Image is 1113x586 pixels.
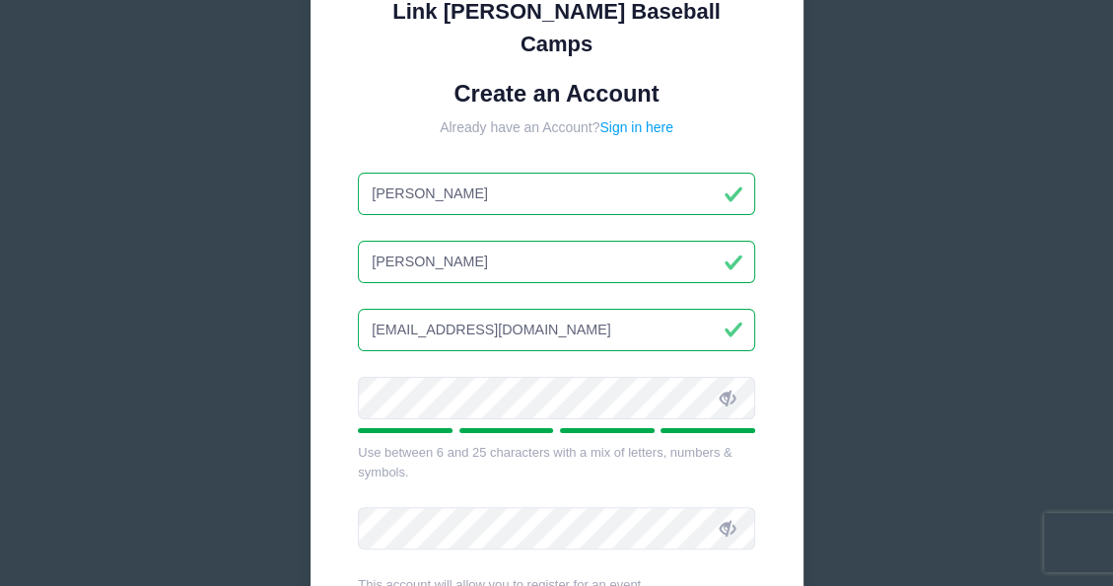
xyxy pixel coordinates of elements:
[599,119,673,135] a: Sign in here
[358,80,755,108] h1: Create an Account
[358,443,755,481] div: Use between 6 and 25 characters with a mix of letters, numbers & symbols.
[358,117,755,138] div: Already have an Account?
[358,173,755,215] input: First Name
[358,241,755,283] input: Last Name
[358,309,755,351] input: Email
